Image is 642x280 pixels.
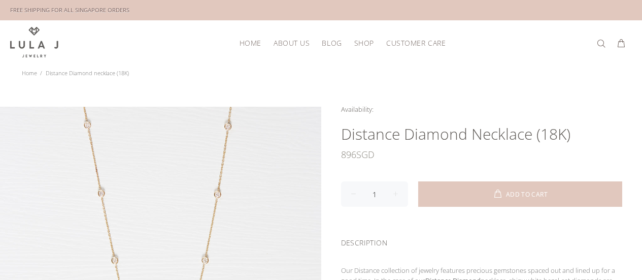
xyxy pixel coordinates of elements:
[341,144,623,165] div: SGD
[267,35,316,51] a: ABOUT US
[233,35,267,51] a: HOME
[354,39,374,47] span: SHOP
[316,35,348,51] a: BLOG
[341,105,374,114] span: Availability:
[348,35,380,51] a: SHOP
[418,181,623,207] button: ADD TO CART
[380,35,446,51] a: CUSTOMER CARE
[274,39,310,47] span: ABOUT US
[506,192,548,198] span: ADD TO CART
[386,39,446,47] span: CUSTOMER CARE
[341,225,623,257] div: DESCRIPTION
[240,39,261,47] span: HOME
[341,144,356,165] span: 896
[22,69,37,77] a: Home
[10,5,129,16] div: FREE SHIPPING FOR ALL SINGAPORE ORDERS
[46,69,129,77] span: Distance Diamond necklace (18K)
[341,124,623,144] h1: Distance Diamond necklace (18K)
[322,39,342,47] span: BLOG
